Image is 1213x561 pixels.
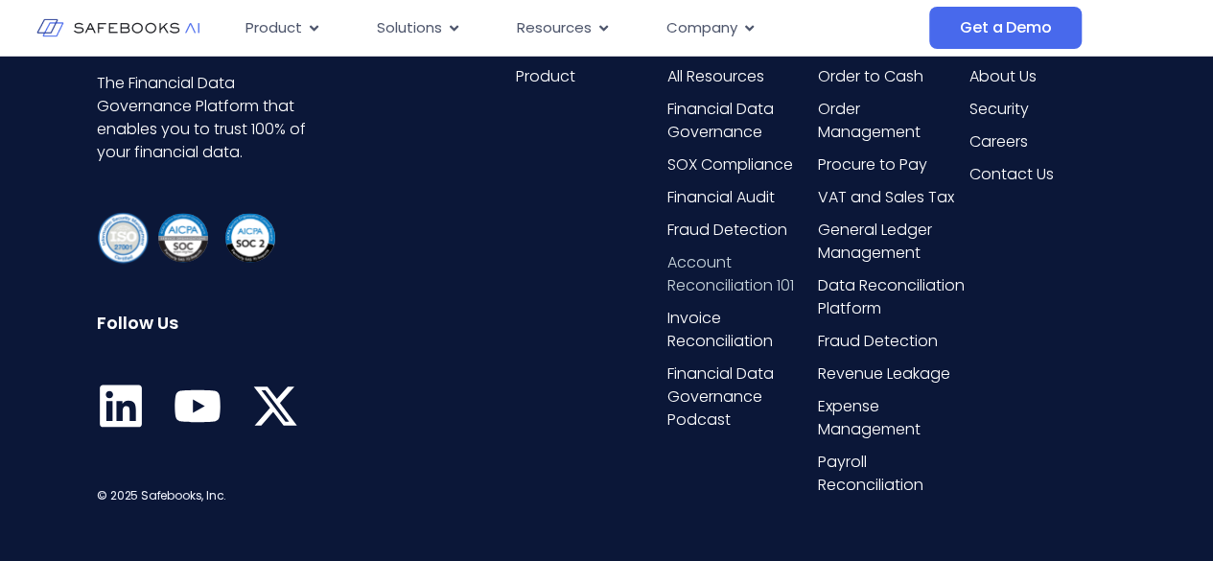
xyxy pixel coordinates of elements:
a: Fraud Detection [667,219,814,242]
span: Get a Demo [960,18,1051,37]
a: Financial Data Governance Podcast [667,362,814,432]
span: Contact Us [968,163,1053,186]
a: Payroll Reconciliation [818,451,965,497]
a: Contact Us [968,163,1115,186]
a: Revenue Leakage [818,362,965,386]
span: SOX Compliance [667,153,793,176]
a: All Resources [667,65,814,88]
a: Invoice Reconciliation [667,307,814,353]
a: Expense Management [818,395,965,441]
span: Revenue Leakage [818,362,950,386]
a: Security [968,98,1115,121]
a: Get a Demo [929,7,1082,49]
span: Product [516,65,575,88]
a: Fraud Detection [818,330,965,353]
span: Careers [968,130,1027,153]
a: Data Reconciliation Platform [818,274,965,320]
a: Financial Data Governance [667,98,814,144]
a: General Ledger Management [818,219,965,265]
span: Fraud Detection [667,219,787,242]
span: All Resources [667,65,764,88]
a: Order Management [818,98,965,144]
a: Financial Audit [667,186,814,209]
span: Product [245,17,302,39]
span: Order to Cash [818,65,923,88]
span: Company [666,17,737,39]
a: Account Reconciliation 101 [667,251,814,297]
a: SOX Compliance [667,153,814,176]
a: VAT and Sales Tax [818,186,965,209]
span: VAT and Sales Tax [818,186,954,209]
span: Resources [517,17,592,39]
span: About Us [968,65,1036,88]
a: Careers [968,130,1115,153]
a: Order to Cash [818,65,965,88]
h6: Follow Us [97,313,309,334]
span: © 2025 Safebooks, Inc. [97,487,226,503]
a: Product [516,65,663,88]
a: Procure to Pay [818,153,965,176]
span: Fraud Detection [818,330,938,353]
nav: Menu [230,10,929,47]
span: Financial Audit [667,186,775,209]
span: Solutions [377,17,442,39]
p: The Financial Data Governance Platform that enables you to trust 100% of your financial data. [97,72,309,164]
a: About Us [968,65,1115,88]
span: Security [968,98,1028,121]
span: Procure to Pay [818,153,927,176]
div: Menu Toggle [230,10,929,47]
